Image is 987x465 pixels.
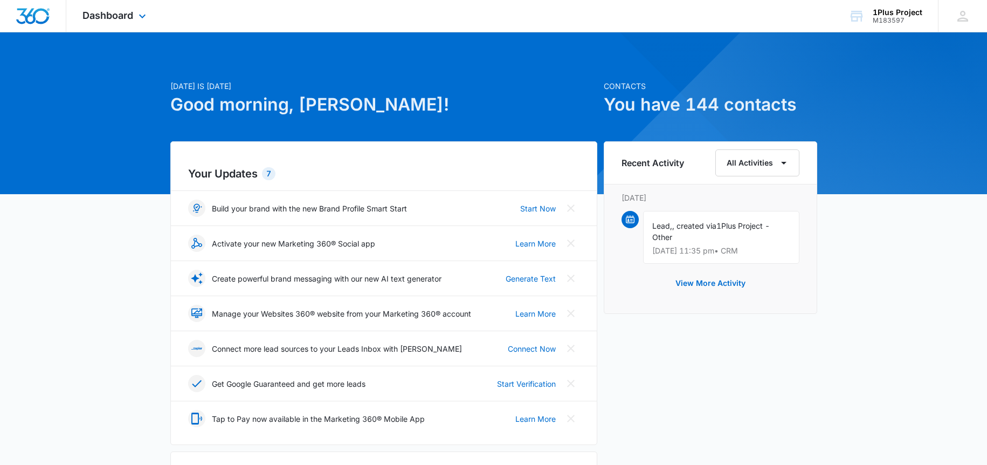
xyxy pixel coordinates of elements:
[672,221,716,230] span: , created via
[562,235,579,252] button: Close
[212,378,365,389] p: Get Google Guaranteed and get more leads
[622,192,799,203] p: [DATE]
[82,10,133,21] span: Dashboard
[212,343,462,354] p: Connect more lead sources to your Leads Inbox with [PERSON_NAME]
[515,308,556,319] a: Learn More
[262,167,275,180] div: 7
[212,273,441,284] p: Create powerful brand messaging with our new AI text generator
[212,308,471,319] p: Manage your Websites 360® website from your Marketing 360® account
[873,17,922,24] div: account id
[497,378,556,389] a: Start Verification
[604,80,817,92] p: Contacts
[212,413,425,425] p: Tap to Pay now available in the Marketing 360® Mobile App
[506,273,556,284] a: Generate Text
[212,203,407,214] p: Build your brand with the new Brand Profile Smart Start
[562,340,579,357] button: Close
[562,270,579,287] button: Close
[652,221,672,230] span: Lead,
[170,80,597,92] p: [DATE] is [DATE]
[508,343,556,354] a: Connect Now
[188,166,579,182] h2: Your Updates
[562,410,579,427] button: Close
[562,375,579,392] button: Close
[562,305,579,322] button: Close
[652,247,790,255] p: [DATE] 11:35 pm • CRM
[515,413,556,425] a: Learn More
[515,238,556,249] a: Learn More
[873,8,922,17] div: account name
[604,92,817,118] h1: You have 144 contacts
[212,238,375,249] p: Activate your new Marketing 360® Social app
[665,270,756,296] button: View More Activity
[520,203,556,214] a: Start Now
[562,200,579,217] button: Close
[170,92,597,118] h1: Good morning, [PERSON_NAME]!
[622,156,684,169] h6: Recent Activity
[715,149,799,176] button: All Activities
